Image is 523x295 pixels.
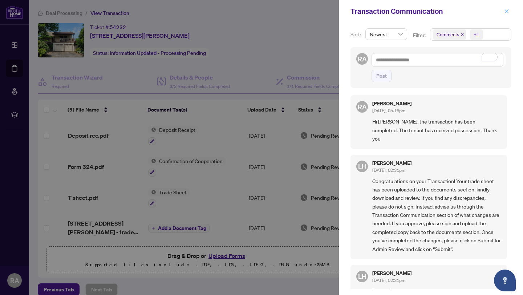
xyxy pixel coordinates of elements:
[372,287,501,294] span: Requirement
[433,29,466,40] span: Comments
[494,270,516,291] button: Open asap
[372,278,405,283] span: [DATE], 02:31pm
[370,29,403,40] span: Newest
[413,31,427,39] p: Filter:
[474,31,479,38] div: +1
[350,31,362,39] p: Sort:
[504,9,509,14] span: close
[372,271,411,276] h5: [PERSON_NAME]
[372,53,503,67] textarea: To enrich screen reader interactions, please activate Accessibility in Grammarly extension settings
[358,161,366,171] span: LH
[372,70,392,82] button: Post
[372,161,411,166] h5: [PERSON_NAME]
[358,102,367,112] span: RA
[437,31,459,38] span: Comments
[372,101,411,106] h5: [PERSON_NAME]
[372,177,501,253] span: Congratulations on your Transaction! Your trade sheet has been uploaded to the documents section,...
[358,54,367,64] span: RA
[372,108,405,113] span: [DATE], 05:16pm
[372,167,405,173] span: [DATE], 02:31pm
[372,117,501,143] span: Hi [PERSON_NAME], the transaction has been completed. The tenant has received possession. Thank you
[461,33,464,36] span: close
[350,6,502,17] div: Transaction Communication
[495,273,501,279] span: check-circle
[358,271,366,282] span: LH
